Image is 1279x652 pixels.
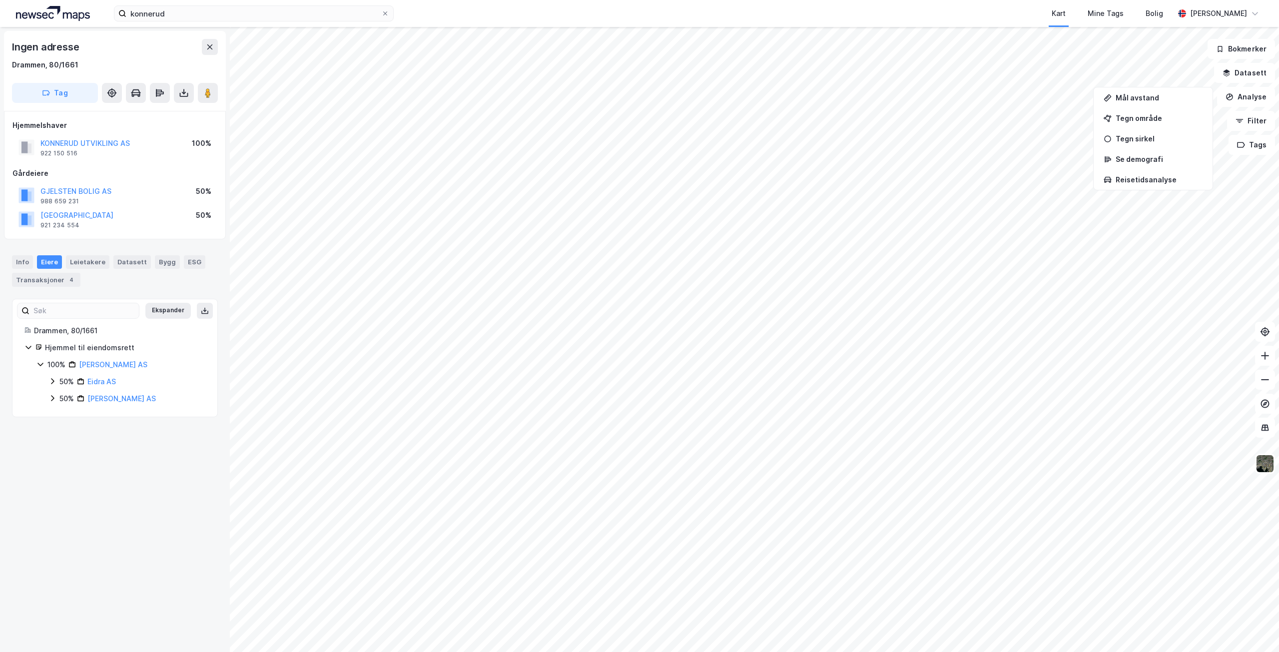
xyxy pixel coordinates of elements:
button: Tags [1229,135,1275,155]
button: Analyse [1217,87,1275,107]
iframe: Chat Widget [1229,604,1279,652]
div: Se demografi [1116,155,1203,163]
img: 9k= [1256,454,1275,473]
div: Leietakere [66,255,109,268]
input: Søk på adresse, matrikkel, gårdeiere, leietakere eller personer [126,6,381,21]
div: Hjemmelshaver [12,119,217,131]
a: [PERSON_NAME] AS [87,394,156,403]
div: Eiere [37,255,62,268]
button: Tag [12,83,98,103]
div: [PERSON_NAME] [1190,7,1247,19]
a: [PERSON_NAME] AS [79,360,147,369]
div: Bygg [155,255,180,268]
div: Hjemmel til eiendomsrett [45,342,205,354]
div: Reisetidsanalyse [1116,175,1203,184]
div: Bolig [1146,7,1163,19]
div: Drammen, 80/1661 [12,59,78,71]
div: Mine Tags [1088,7,1124,19]
button: Filter [1227,111,1275,131]
div: Ingen adresse [12,39,81,55]
div: 50% [196,185,211,197]
div: Tegn område [1116,114,1203,122]
div: 988 659 231 [40,197,79,205]
div: Tegn sirkel [1116,134,1203,143]
div: 50% [196,209,211,221]
div: 4 [66,275,76,285]
a: Eidra AS [87,377,116,386]
img: logo.a4113a55bc3d86da70a041830d287a7e.svg [16,6,90,21]
div: Info [12,255,33,268]
div: Transaksjoner [12,273,80,287]
div: 922 150 516 [40,149,77,157]
div: Gårdeiere [12,167,217,179]
div: Kontrollprogram for chat [1229,604,1279,652]
div: 921 234 554 [40,221,79,229]
div: Drammen, 80/1661 [34,325,205,337]
div: 100% [47,359,65,371]
div: Mål avstand [1116,93,1203,102]
div: 50% [59,376,74,388]
div: Kart [1052,7,1066,19]
button: Bokmerker [1208,39,1275,59]
div: ESG [184,255,205,268]
div: 50% [59,393,74,405]
input: Søk [29,303,139,318]
button: Datasett [1214,63,1275,83]
div: Datasett [113,255,151,268]
button: Ekspander [145,303,191,319]
div: 100% [192,137,211,149]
